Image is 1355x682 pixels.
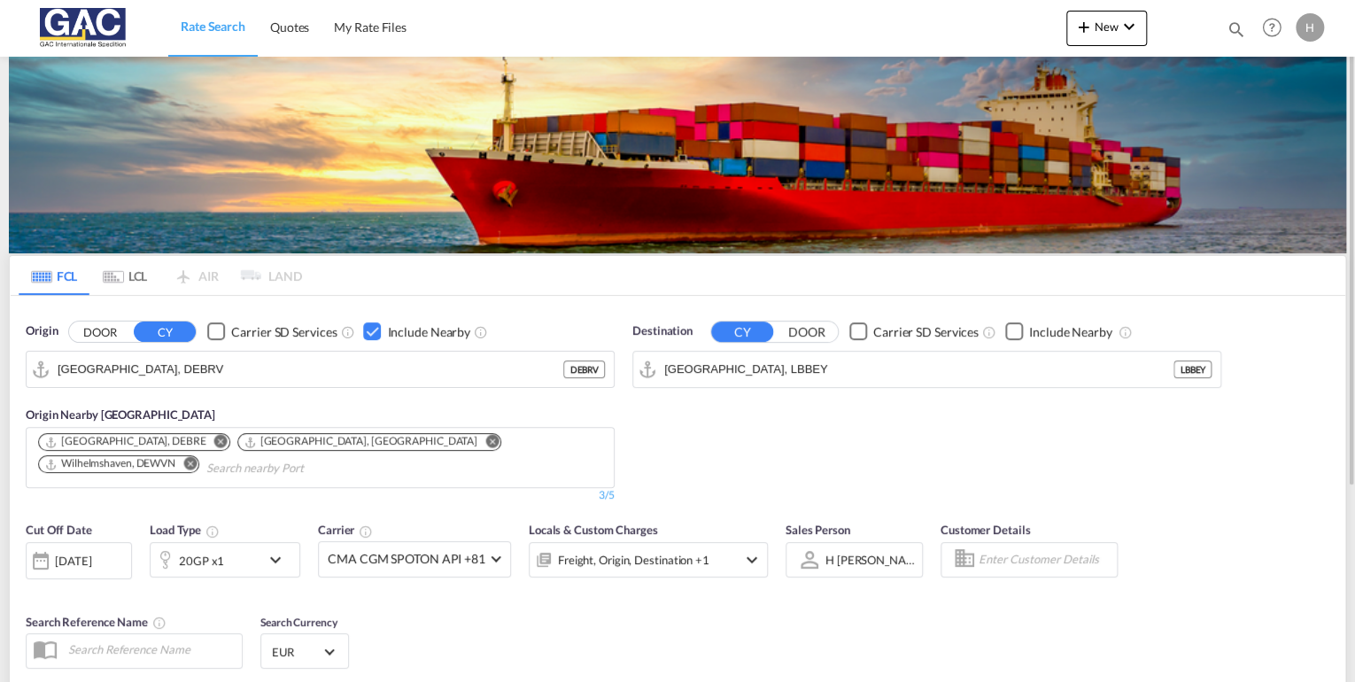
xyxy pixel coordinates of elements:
[44,434,210,449] div: Press delete to remove this chip.
[529,523,658,537] span: Locals & Custom Charges
[244,434,477,449] div: Hamburg, DEHAM
[529,542,768,577] div: Freight Origin Destination Factory Stuffingicon-chevron-down
[19,256,89,295] md-tab-item: FCL
[207,322,337,341] md-checkbox: Checkbox No Ink
[741,549,763,570] md-icon: icon-chevron-down
[359,524,373,539] md-icon: The selected Trucker/Carrierwill be displayed in the rate results If the rates are from another f...
[334,19,406,35] span: My Rate Files
[776,322,838,342] button: DOOR
[1296,13,1324,42] div: H
[1227,19,1246,46] div: icon-magnify
[26,615,166,629] span: Search Reference Name
[941,523,1030,537] span: Customer Details
[270,19,309,35] span: Quotes
[632,322,693,340] span: Destination
[19,256,302,295] md-pagination-wrapper: Use the left and right arrow keys to navigate between tabs
[1257,12,1296,44] div: Help
[59,636,242,663] input: Search Reference Name
[35,428,605,483] md-chips-wrap: Chips container. Use arrow keys to select chips.
[474,325,488,339] md-icon: Unchecked: Ignores neighbouring ports when fetching rates.Checked : Includes neighbouring ports w...
[1005,322,1112,341] md-checkbox: Checkbox No Ink
[982,325,996,339] md-icon: Unchecked: Search for CY (Container Yard) services for all selected carriers.Checked : Search for...
[134,322,196,342] button: CY
[711,322,773,342] button: CY
[44,434,206,449] div: Bremen, DEBRE
[558,547,709,572] div: Freight Origin Destination Factory Stuffing
[26,322,58,340] span: Origin
[272,644,321,660] span: EUR
[1173,360,1212,378] div: LBBEY
[206,454,375,483] input: Search nearby Port
[181,19,245,34] span: Rate Search
[244,434,481,449] div: Press delete to remove this chip.
[205,524,220,539] md-icon: icon-information-outline
[979,546,1111,573] input: Enter Customer Details
[265,549,295,570] md-icon: icon-chevron-down
[873,323,979,341] div: Carrier SD Services
[26,542,132,579] div: [DATE]
[1073,16,1095,37] md-icon: icon-plus 400-fg
[1118,325,1132,339] md-icon: Unchecked: Ignores neighbouring ports when fetching rates.Checked : Includes neighbouring ports w...
[260,616,337,629] span: Search Currency
[1257,12,1287,43] span: Help
[270,639,339,664] md-select: Select Currency: € EUREuro
[26,523,92,537] span: Cut Off Date
[1029,323,1112,341] div: Include Nearby
[150,542,300,577] div: 20GP x1icon-chevron-down
[58,356,563,383] input: Search by Port
[1066,11,1147,46] button: icon-plus 400-fgNewicon-chevron-down
[27,8,146,48] img: 9f305d00dc7b11eeb4548362177db9c3.png
[849,322,979,341] md-checkbox: Checkbox No Ink
[69,322,131,342] button: DOOR
[474,434,500,452] button: Remove
[150,523,220,537] span: Load Type
[26,407,215,422] span: Origin Nearby [GEOGRAPHIC_DATA]
[1119,16,1140,37] md-icon: icon-chevron-down
[328,550,485,568] span: CMA CGM SPOTON API +81
[824,546,918,572] md-select: Sales Person: H menze
[44,456,179,471] div: Press delete to remove this chip.
[27,352,614,387] md-input-container: Bremerhaven, DEBRV
[340,325,354,339] md-icon: Unchecked: Search for CY (Container Yard) services for all selected carriers.Checked : Search for...
[363,322,470,341] md-checkbox: Checkbox No Ink
[26,577,39,601] md-datepicker: Select
[825,553,927,567] div: H [PERSON_NAME]
[172,456,198,474] button: Remove
[89,256,160,295] md-tab-item: LCL
[55,553,91,569] div: [DATE]
[1227,19,1246,39] md-icon: icon-magnify
[152,616,166,630] md-icon: Your search will be saved by the below given name
[203,434,229,452] button: Remove
[387,323,470,341] div: Include Nearby
[44,456,175,471] div: Wilhelmshaven, DEWVN
[9,57,1346,253] img: LCL+%26+FCL+BACKGROUND.png
[563,360,605,378] div: DEBRV
[599,488,615,503] div: 3/5
[1073,19,1140,34] span: New
[664,356,1173,383] input: Search by Port
[318,523,373,537] span: Carrier
[179,548,224,573] div: 20GP x1
[786,523,850,537] span: Sales Person
[633,352,1220,387] md-input-container: Beirut, LBBEY
[231,323,337,341] div: Carrier SD Services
